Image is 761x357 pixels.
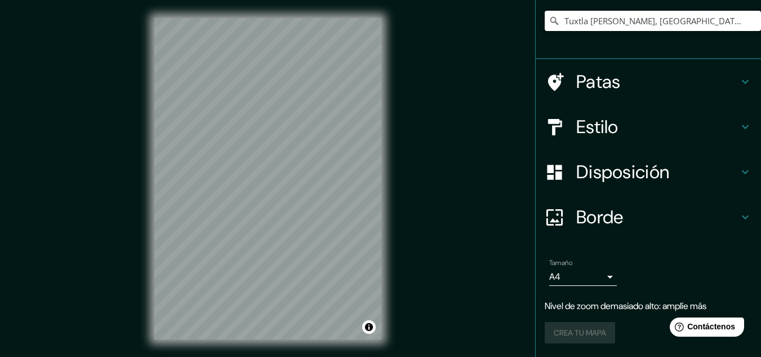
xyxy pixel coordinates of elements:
font: Patas [576,70,621,94]
font: Estilo [576,115,618,139]
div: Borde [536,195,761,240]
font: Tamaño [549,258,572,267]
font: Nivel de zoom demasiado alto: amplíe más [545,300,706,312]
div: Disposición [536,149,761,195]
button: Activar o desactivar atribución [362,320,376,334]
div: Patas [536,59,761,104]
iframe: Lanzador de widgets de ayuda [661,313,749,345]
font: A4 [549,271,560,283]
div: Estilo [536,104,761,149]
font: Borde [576,205,624,229]
input: Elige tu ciudad o zona [545,11,761,31]
div: A4 [549,268,617,286]
font: Disposición [576,160,669,184]
canvas: Mapa [154,18,381,340]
